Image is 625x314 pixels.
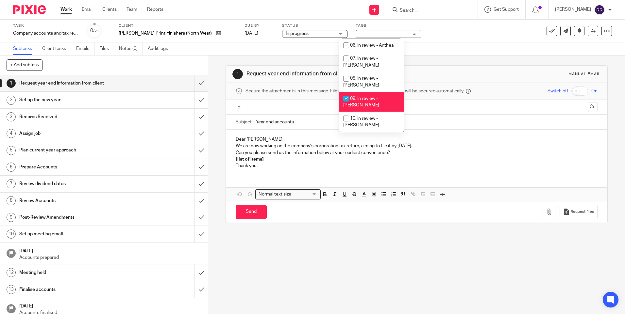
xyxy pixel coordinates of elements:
div: Manual email [568,71,601,77]
a: Clients [102,6,117,13]
h1: Review Accounts [19,196,132,206]
h1: Assign job [19,129,132,138]
div: 8 [7,196,16,205]
p: [PERSON_NAME] Print Finishers (North West) Limited [119,30,213,37]
h1: Records Received [19,112,132,122]
h1: Request year end information from client [19,78,132,88]
div: 4 [7,129,16,138]
div: 3 [7,112,16,121]
span: 10. In review - [PERSON_NAME] [343,116,379,128]
input: Send [236,205,267,219]
label: Subject: [236,119,253,125]
img: svg%3E [594,5,605,15]
h1: Request year end information from client [246,71,431,77]
h1: Post-Review Amendments [19,212,132,222]
p: Accounts prepared [19,254,202,261]
a: Email [82,6,93,13]
div: Company accounts and tax return [13,30,78,37]
div: 5 [7,146,16,155]
span: 06. In review - Anthea [350,43,394,48]
p: We are now working on the company’s corporation tax return, aiming to file it by [DATE]. [236,143,597,149]
a: Notes (0) [119,42,143,55]
div: 13 [7,285,16,294]
a: Audit logs [148,42,173,55]
p: [PERSON_NAME] [555,6,591,13]
h1: Plan current year approach [19,145,132,155]
div: Search for option [255,189,321,199]
div: 10 [7,229,16,239]
h1: [DATE] [19,246,202,254]
h1: [DATE] [19,301,202,309]
h1: Finalise accounts [19,285,132,294]
span: Normal text size [257,191,293,198]
h1: Prepare Accounts [19,162,132,172]
a: Subtasks [13,42,37,55]
strong: [list of items] [236,157,264,162]
p: Dear [PERSON_NAME], [236,136,597,143]
input: Search for option [293,191,317,198]
a: Team [127,6,137,13]
label: Tags [356,23,421,28]
button: Cc [588,102,598,112]
label: Client [119,23,236,28]
h1: Set up meeting email [19,229,132,239]
span: Get Support [494,7,519,12]
p: Thank you. [236,163,597,169]
div: 7 [7,179,16,188]
span: Request files [571,209,594,214]
div: 0 [90,27,99,35]
img: Pixie [13,5,46,14]
div: 6 [7,163,16,172]
label: To: [236,104,243,110]
span: Secure the attachments in this message. Files exceeding the size limit (10MB) will be secured aut... [245,88,464,94]
span: On [591,88,598,94]
button: Request files [560,205,598,219]
label: Task [13,23,78,28]
span: In progress [286,31,309,36]
a: Reports [147,6,163,13]
div: 12 [7,268,16,277]
a: Work [60,6,72,13]
div: 2 [7,96,16,105]
label: Status [282,23,347,28]
button: + Add subtask [7,59,42,71]
small: /21 [93,29,99,33]
h1: Review dividend dates [19,179,132,189]
span: [DATE] [245,31,258,36]
span: 08. In review - [PERSON_NAME] [343,76,379,87]
a: Files [99,42,114,55]
input: Search [399,8,458,14]
p: Can you please send us the information below at your earliest convenience? [236,149,597,156]
label: Due by [245,23,274,28]
span: 09. In review - [PERSON_NAME] [343,96,379,108]
a: Client tasks [42,42,71,55]
h1: Set up the new year [19,95,132,105]
a: Emails [76,42,94,55]
div: 9 [7,213,16,222]
h1: Meeting held [19,268,132,277]
span: Switch off [548,88,568,94]
div: 1 [7,79,16,88]
div: 1 [232,69,243,79]
span: 07. In review - [PERSON_NAME] [343,56,379,68]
